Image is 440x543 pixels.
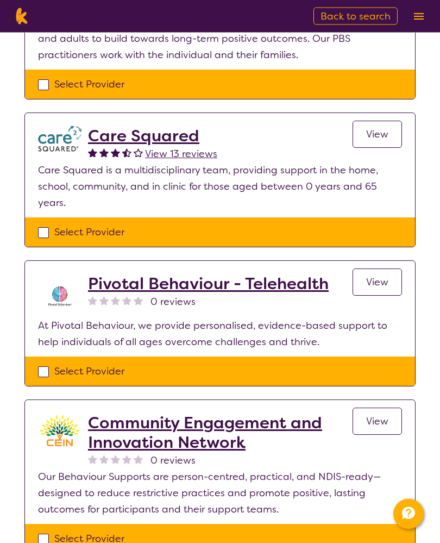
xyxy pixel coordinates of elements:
a: Care Squared [88,127,217,146]
img: nonereviewstar [111,455,120,464]
span: View [366,415,388,428]
a: Pivotal Behaviour - Telehealth [88,274,329,294]
a: View [353,408,402,435]
p: Care Squared is a multidisciplinary team, providing support in the home, school, community, and i... [38,163,402,211]
p: Our positive behaviour support practitioners work with children, adolescents and adults to build ... [38,15,402,64]
img: nonereviewstar [88,455,97,464]
img: fullstar [88,148,97,158]
a: Community Engagement and Innovation Network [88,414,353,453]
img: nonereviewstar [99,455,109,464]
a: View [353,121,402,148]
span: View [366,128,388,141]
span: View [366,276,388,289]
a: View [353,269,402,296]
img: fullstar [99,148,109,158]
img: nonereviewstar [99,296,109,305]
a: Back to search [313,8,398,25]
img: emptystar [134,148,143,158]
img: nonereviewstar [122,296,131,305]
span: Back to search [320,10,391,23]
img: nonereviewstar [88,296,97,305]
span: View 13 reviews [145,148,217,161]
img: nonereviewstar [111,296,120,305]
img: nonereviewstar [134,455,143,464]
button: Channel Menu [393,499,424,529]
p: Our Behaviour Supports are person-centred, practical, and NDIS-ready—designed to reduce restricti... [38,469,402,518]
span: 0 reviews [150,294,196,310]
img: menu [414,13,424,20]
a: View 13 reviews [145,146,217,163]
img: nonereviewstar [122,455,131,464]
img: watfhvlxxexrmzu5ckj6.png [38,127,81,152]
img: s8av3rcikle0tbnjpqc8.png [38,274,81,318]
p: At Pivotal Behaviour, we provide personalised, evidence-based support to help individuals of all ... [38,318,402,351]
img: nonereviewstar [134,296,143,305]
img: halfstar [122,148,131,158]
img: Karista logo [13,8,30,24]
span: 0 reviews [150,453,196,469]
img: qwx6dvbucfu0hwk4z6fe.jpg [38,414,81,449]
img: fullstar [111,148,120,158]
